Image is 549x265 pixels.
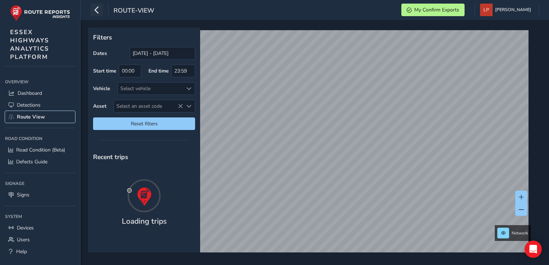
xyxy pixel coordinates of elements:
div: Open Intercom Messenger [525,241,542,258]
button: [PERSON_NAME] [480,4,534,16]
span: Recent trips [93,153,128,161]
a: Road Condition (Beta) [5,144,75,156]
img: rr logo [10,5,70,21]
span: Help [16,248,27,255]
label: Start time [93,68,116,74]
span: Devices [17,224,34,231]
button: My Confirm Exports [401,4,465,16]
span: route-view [114,6,154,16]
span: Network [512,230,528,236]
label: Asset [93,103,106,110]
img: diamond-layout [480,4,493,16]
canvas: Map [91,30,529,261]
div: Select vehicle [118,83,183,94]
span: Detections [17,102,41,108]
a: Devices [5,222,75,234]
a: Signs [5,189,75,201]
a: Dashboard [5,87,75,99]
div: System [5,211,75,222]
span: Signs [17,191,29,198]
a: Detections [5,99,75,111]
span: [PERSON_NAME] [495,4,531,16]
label: Dates [93,50,107,57]
span: Dashboard [18,90,42,97]
div: Signage [5,178,75,189]
span: Reset filters [98,120,190,127]
span: Road Condition (Beta) [16,147,65,153]
span: Users [17,236,30,243]
span: ESSEX HIGHWAYS ANALYTICS PLATFORM [10,28,49,61]
a: Route View [5,111,75,123]
span: Route View [17,113,45,120]
a: Users [5,234,75,246]
div: Overview [5,76,75,87]
a: Help [5,246,75,257]
div: Road Condition [5,133,75,144]
h4: Loading trips [122,217,167,226]
span: Defects Guide [16,158,47,165]
span: Select an asset code [114,100,183,112]
span: My Confirm Exports [414,6,459,13]
label: End time [148,68,169,74]
a: Defects Guide [5,156,75,168]
div: Select an asset code [183,100,195,112]
label: Vehicle [93,85,110,92]
p: Filters [93,33,195,42]
button: Reset filters [93,117,195,130]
